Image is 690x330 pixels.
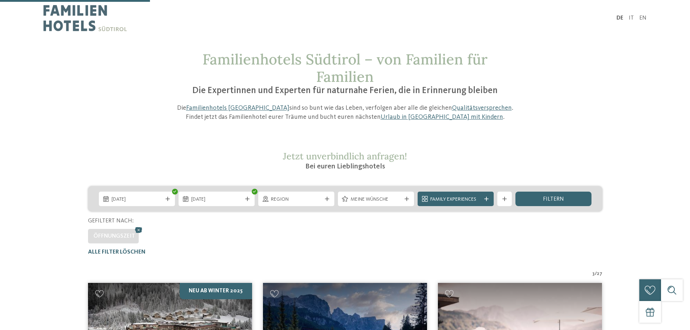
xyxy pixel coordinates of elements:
[191,196,242,203] span: [DATE]
[639,15,647,21] a: EN
[283,150,407,162] span: Jetzt unverbindlich anfragen!
[93,233,135,239] span: Öffnungszeit
[351,196,401,203] span: Meine Wünsche
[629,15,634,21] a: IT
[88,218,134,224] span: Gefiltert nach:
[597,270,602,277] span: 27
[543,196,564,202] span: filtern
[186,105,289,111] a: Familienhotels [GEOGRAPHIC_DATA]
[592,270,595,277] span: 3
[452,105,512,111] a: Qualitätsversprechen
[595,270,597,277] span: /
[88,249,146,255] span: Alle Filter löschen
[381,114,503,120] a: Urlaub in [GEOGRAPHIC_DATA] mit Kindern
[202,50,488,86] span: Familienhotels Südtirol – von Familien für Familien
[271,196,322,203] span: Region
[305,163,385,170] span: Bei euren Lieblingshotels
[430,196,481,203] span: Family Experiences
[192,86,498,95] span: Die Expertinnen und Experten für naturnahe Ferien, die in Erinnerung bleiben
[112,196,162,203] span: [DATE]
[616,15,623,21] a: DE
[173,104,517,122] p: Die sind so bunt wie das Leben, verfolgen aber alle die gleichen . Findet jetzt das Familienhotel...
